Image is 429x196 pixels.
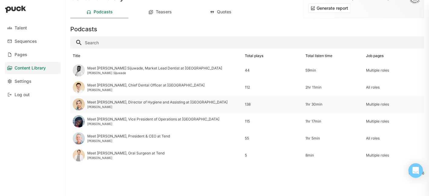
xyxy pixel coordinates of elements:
[94,9,113,15] div: Podcasts
[15,92,30,97] div: Log out
[245,54,263,58] div: Total plays
[5,22,61,34] a: Talent
[156,9,172,15] div: Teasers
[5,75,61,87] a: Settings
[87,100,228,104] div: Meet [PERSON_NAME], Director of Hygiene and Assisting at [GEOGRAPHIC_DATA]
[15,25,27,31] div: Talent
[305,68,361,73] div: 59min
[70,171,424,175] div: 0 - 6 of 6
[366,102,422,106] div: Multiple roles
[366,85,422,90] div: All roles
[70,25,97,33] h3: Podcasts
[305,85,361,90] div: 2hr 11min
[305,153,361,157] div: 8min
[15,66,46,71] div: Content Library
[87,66,222,70] div: Meet [PERSON_NAME] Sijuwade, Market Lead Dentist at [GEOGRAPHIC_DATA]
[15,52,27,57] div: Pages
[245,136,301,140] div: 55
[87,122,219,126] div: [PERSON_NAME]
[245,68,301,73] div: 44
[87,88,205,92] div: [PERSON_NAME]
[366,136,422,140] div: All roles
[15,39,37,44] div: Sequences
[308,3,351,13] button: Generate report
[87,139,170,143] div: [PERSON_NAME]
[70,36,424,49] input: Search
[5,35,61,47] a: Sequences
[305,136,361,140] div: 1hr 5min
[217,9,231,15] div: Quotes
[87,117,219,121] div: Meet [PERSON_NAME], Vice President of Operations at [GEOGRAPHIC_DATA]
[87,151,165,155] div: Meet [PERSON_NAME], Oral Surgeon at Tend
[87,105,228,109] div: [PERSON_NAME]
[305,54,332,58] div: Total listen time
[408,163,423,178] div: Open Intercom Messenger
[87,134,170,138] div: Meet [PERSON_NAME], President & CEO at Tend
[15,79,32,84] div: Settings
[87,71,222,75] div: [PERSON_NAME] Sijuwade
[5,49,61,61] a: Pages
[87,156,165,160] div: [PERSON_NAME]
[366,54,384,58] div: Job pages
[87,83,205,87] div: Meet [PERSON_NAME], Chief Dental Officer at [GEOGRAPHIC_DATA]
[5,62,61,74] a: Content Library
[305,102,361,106] div: 1hr 30min
[245,119,301,123] div: 115
[73,54,80,58] div: Title
[245,153,301,157] div: 5
[366,68,422,73] div: Multiple roles
[366,153,422,157] div: Multiple roles
[245,85,301,90] div: 112
[305,119,361,123] div: 1hr 17min
[245,102,301,106] div: 138
[366,119,422,123] div: Multiple roles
